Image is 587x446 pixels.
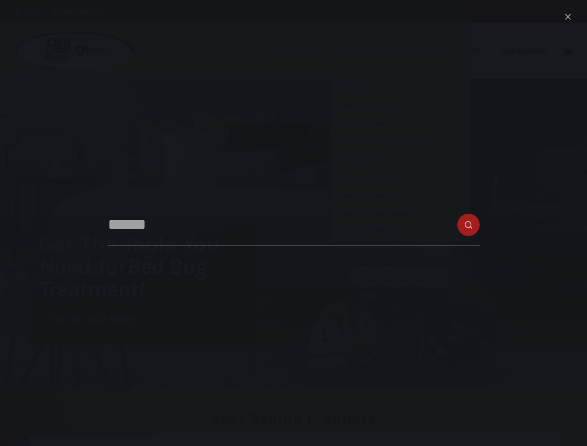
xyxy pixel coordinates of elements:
a: Who We Are [331,79,471,97]
h2: Best Selling Products [29,410,558,426]
h1: Get The Tools You Need for [39,232,256,301]
a: Our Reviews [494,23,553,79]
a: Commitment to Green [331,97,471,115]
nav: Primary [270,23,553,79]
a: Industries [270,23,331,79]
span: View our Best Sellers! [50,315,139,324]
img: Prevsol/Bed Bug Heat Doctor [14,31,136,72]
button: Search [566,8,573,15]
a: Why Choose Us? [331,151,471,169]
a: View our Best Sellers! [39,310,151,330]
button: Open LiveChat chat widget [7,4,35,32]
a: Why We Use Heat [331,115,471,133]
a: About Us [331,23,387,79]
i: Bed Bug Treatment! [39,253,207,302]
a: Major Brand Affiliations [331,169,471,187]
a: Government Credentials [331,223,471,241]
a: Come See Us at a Trade Show [331,205,471,223]
a: Information [387,23,455,79]
a: Partner Associations [331,187,471,205]
a: How Does the Heat Process Work? [331,133,471,151]
a: Shop [455,23,494,79]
